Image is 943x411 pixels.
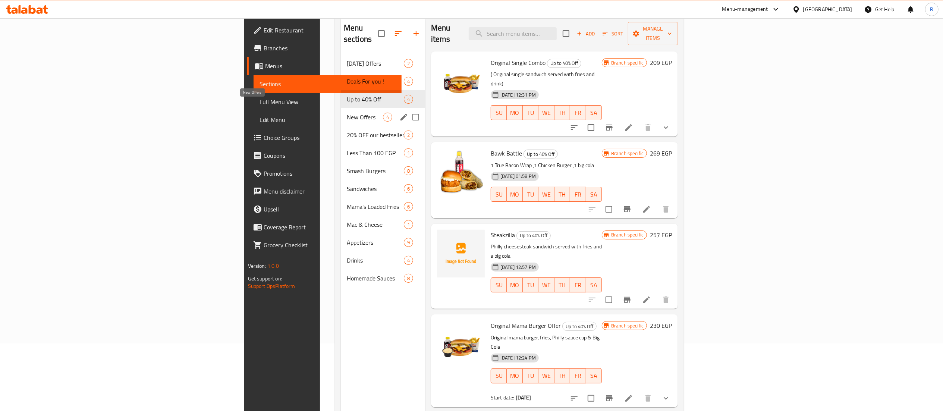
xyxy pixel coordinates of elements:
[404,184,413,193] div: items
[586,187,602,202] button: SA
[497,354,539,361] span: [DATE] 12:24 PM
[341,90,425,108] div: Up to 40% Off4
[608,322,647,329] span: Branch specific
[341,233,425,251] div: Appetizers9
[583,120,599,135] span: Select to update
[341,162,425,180] div: Smash Burgers8
[507,277,522,292] button: MO
[541,280,551,291] span: WE
[347,202,404,211] span: Mama's Loaded Fries
[247,200,402,218] a: Upsell
[524,150,558,159] div: Up to 40% Off
[491,105,507,120] button: SU
[526,107,535,118] span: TU
[347,77,404,86] span: Deals For you !
[404,59,413,68] div: items
[341,251,425,269] div: Drinks4
[497,91,539,98] span: [DATE] 12:31 PM
[264,26,396,35] span: Edit Restaurant
[248,281,295,291] a: Support.OpsPlatform
[618,291,636,309] button: Branch-specific-item
[547,59,581,68] div: Up to 40% Off
[639,389,657,407] button: delete
[347,148,404,157] span: Less Than 100 EGP
[341,54,425,72] div: [DATE] Offers2
[404,131,413,139] div: items
[264,223,396,232] span: Coverage Report
[341,216,425,233] div: Mac & Cheese1
[437,230,485,277] img: Steakzilla
[510,370,519,381] span: MO
[523,368,538,383] button: TU
[264,151,396,160] span: Coupons
[491,393,515,402] span: Start date:
[341,144,425,162] div: Less Than 100 EGP1
[570,187,586,202] button: FR
[524,150,557,159] span: Up to 40% Off
[573,107,583,118] span: FR
[347,184,404,193] span: Sandwiches
[538,105,554,120] button: WE
[598,28,628,40] span: Sort items
[494,370,504,381] span: SU
[589,280,599,291] span: SA
[586,105,602,120] button: SA
[341,126,425,144] div: 20% OFF our bestsellers2
[634,24,672,43] span: Manage items
[383,114,392,121] span: 4
[341,180,425,198] div: Sandwiches6
[516,231,551,240] div: Up to 40% Off
[600,119,618,137] button: Branch-specific-item
[347,256,404,265] span: Drinks
[264,205,396,214] span: Upsell
[558,26,574,41] span: Select section
[554,277,570,292] button: TH
[247,164,402,182] a: Promotions
[526,189,535,200] span: TU
[510,189,519,200] span: MO
[347,59,404,68] div: Ramadan Offers
[554,187,570,202] button: TH
[624,394,633,403] a: Edit menu item
[347,274,404,283] div: Homemade Sauces
[589,370,599,381] span: SA
[404,132,413,139] span: 2
[404,185,413,192] span: 6
[574,28,598,40] span: Add item
[431,22,460,45] h2: Menu items
[573,280,583,291] span: FR
[254,111,402,129] a: Edit Menu
[494,280,504,291] span: SU
[494,107,504,118] span: SU
[657,119,675,137] button: show more
[265,62,396,70] span: Menus
[497,173,539,180] span: [DATE] 01:58 PM
[347,238,404,247] div: Appetizers
[589,107,599,118] span: SA
[657,291,675,309] button: delete
[541,107,551,118] span: WE
[404,239,413,246] span: 9
[565,119,583,137] button: sort-choices
[538,368,554,383] button: WE
[608,59,647,66] span: Branch specific
[657,200,675,218] button: delete
[523,277,538,292] button: TU
[510,280,519,291] span: MO
[650,148,672,159] h6: 269 EGP
[600,389,618,407] button: Branch-specific-item
[570,277,586,292] button: FR
[389,25,407,43] span: Sort sections
[404,148,413,157] div: items
[407,25,425,43] button: Add section
[341,51,425,290] nav: Menu sections
[347,131,404,139] div: 20% OFF our bestsellers
[264,241,396,250] span: Grocery Checklist
[661,123,670,132] svg: Show Choices
[523,187,538,202] button: TU
[494,189,504,200] span: SU
[601,28,625,40] button: Sort
[491,242,602,261] p: Philly cheesesteak sandwich served with fries and a big cola
[510,107,519,118] span: MO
